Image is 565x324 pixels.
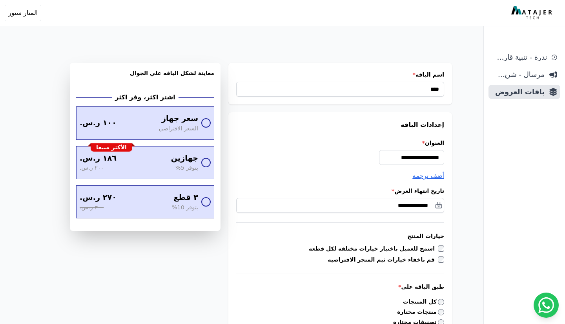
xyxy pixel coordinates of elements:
span: ندرة - تنبية قارب علي النفاذ [492,52,547,63]
button: المنار ستور [5,5,41,21]
span: السعر الافتراضي [159,124,198,133]
label: اسم الباقة [236,71,444,79]
input: منتجات مختارة [438,309,444,315]
h3: خيارات المنتج [236,232,444,240]
label: منتجات مختارة [397,308,444,316]
button: أضف ترجمة [412,171,444,181]
input: كل المنتجات [438,299,444,305]
span: باقات العروض [492,86,545,97]
label: قم باخفاء خيارات ثيم المتجر الافتراضية [328,256,438,264]
span: ٢٧٠ ر.س. [80,192,117,203]
img: MatajerTech Logo [511,6,554,20]
span: مرسال - شريط دعاية [492,69,545,80]
h2: اشتر اكثر، وفر اكثر [115,93,175,102]
h3: إعدادات الباقة [236,120,444,130]
span: بتوفر 10% [172,203,198,212]
label: العنوان [236,139,444,147]
div: الأكثر مبيعا [91,143,132,152]
label: كل المنتجات [403,298,444,306]
span: سعر جهاز [162,113,198,124]
label: طبق الباقة على [236,283,444,291]
span: المنار ستور [8,8,38,18]
span: جهازين [171,153,198,164]
span: بتوفر 5% [175,164,198,172]
h3: معاينة لشكل الباقه علي الجوال [76,69,214,86]
span: ١٨٦ ر.س. [80,153,117,164]
label: تاريخ انتهاء العرض [236,187,444,195]
span: أضف ترجمة [412,172,444,179]
span: ٣٠٠ ر.س. [80,203,104,212]
span: ٣ قطع [173,192,198,203]
span: ٢٠٠ ر.س. [80,164,104,172]
label: اسمح للعميل باختيار خيارات مختلفة لكل قطعة [309,245,438,253]
span: ١٠٠ ر.س. [80,117,117,129]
